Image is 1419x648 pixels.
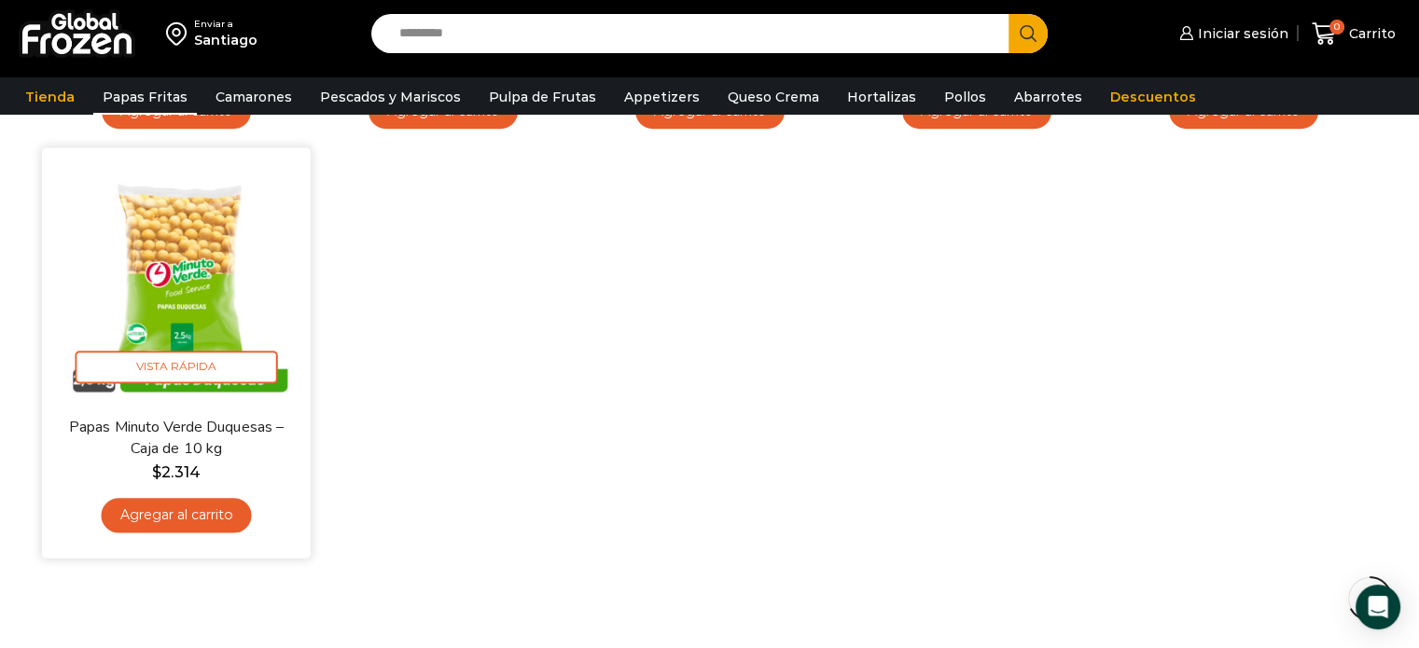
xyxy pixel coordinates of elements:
[1329,20,1344,34] span: 0
[152,463,161,481] span: $
[101,498,251,532] a: Agregar al carrito: “Papas Minuto Verde Duquesas - Caja de 10 kg”
[75,351,277,383] span: Vista Rápida
[1175,15,1288,52] a: Iniciar sesión
[1101,79,1205,115] a: Descuentos
[194,31,257,49] div: Santiago
[1193,24,1288,43] span: Iniciar sesión
[1005,79,1092,115] a: Abarrotes
[67,417,284,461] a: Papas Minuto Verde Duquesas – Caja de 10 kg
[16,79,84,115] a: Tienda
[935,79,995,115] a: Pollos
[1344,24,1396,43] span: Carrito
[615,79,709,115] a: Appetizers
[1307,12,1400,56] a: 0 Carrito
[311,79,470,115] a: Pescados y Mariscos
[1009,14,1048,53] button: Search button
[93,79,197,115] a: Papas Fritas
[194,18,257,31] div: Enviar a
[166,18,194,49] img: address-field-icon.svg
[718,79,828,115] a: Queso Crema
[1356,585,1400,629] div: Open Intercom Messenger
[206,79,301,115] a: Camarones
[152,463,200,481] bdi: 2.314
[480,79,605,115] a: Pulpa de Frutas
[838,79,925,115] a: Hortalizas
